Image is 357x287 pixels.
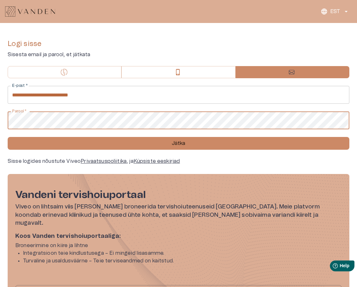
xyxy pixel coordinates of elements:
[8,40,349,48] h4: Logi sisse
[12,109,26,114] label: Parool
[5,6,55,17] img: Vanden logo
[172,140,186,147] p: Jätka
[134,159,180,164] a: Küpsiste eeskirjad
[81,159,127,164] a: Privaatsuspoliitika
[8,157,349,165] div: Sisse logides nõustute Viveo , ja
[318,5,352,18] button: EST
[8,51,349,58] p: Sisesta email ja parool, et jätkata
[12,83,28,88] label: E-post
[8,137,349,150] button: Jätka
[330,8,340,15] p: EST
[307,258,357,276] iframe: Help widget launcher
